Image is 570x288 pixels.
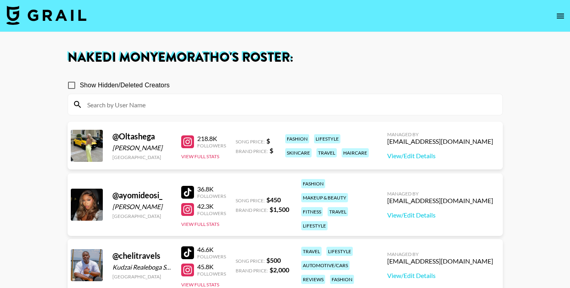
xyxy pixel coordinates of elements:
div: 42.3K [197,202,226,210]
span: Brand Price: [236,268,268,274]
div: Managed By [387,251,493,257]
button: open drawer [552,8,568,24]
span: Song Price: [236,139,265,145]
div: makeup & beauty [301,193,348,202]
div: Followers [197,254,226,260]
div: [EMAIL_ADDRESS][DOMAIN_NAME] [387,257,493,265]
div: travel [301,247,322,256]
div: 46.6K [197,246,226,254]
button: View Full Stats [181,153,219,159]
a: View/Edit Details [387,152,493,160]
div: lifestyle [314,134,340,143]
div: 36.8K [197,185,226,193]
div: [EMAIL_ADDRESS][DOMAIN_NAME] [387,137,493,145]
div: [EMAIL_ADDRESS][DOMAIN_NAME] [387,197,493,205]
div: travel [328,207,348,216]
img: Grail Talent [6,6,86,25]
span: Song Price: [236,197,265,203]
span: Brand Price: [236,207,268,213]
strong: $ [270,147,273,154]
span: Show Hidden/Deleted Creators [80,81,170,90]
strong: $ 2,000 [270,266,289,274]
div: @ ayomideosi_ [112,190,172,200]
div: [PERSON_NAME] [112,203,172,211]
div: [GEOGRAPHIC_DATA] [112,154,172,160]
strong: $ 1,500 [270,205,289,213]
div: [GEOGRAPHIC_DATA] [112,213,172,219]
div: Managed By [387,191,493,197]
div: 45.8K [197,263,226,271]
strong: $ [266,137,270,145]
div: Managed By [387,131,493,137]
div: fashion [330,275,354,284]
div: Followers [197,143,226,149]
div: [PERSON_NAME] [112,144,172,152]
div: travel [316,148,337,157]
button: View Full Stats [181,282,219,288]
strong: $ 450 [266,196,281,203]
div: fashion [285,134,309,143]
button: View Full Stats [181,221,219,227]
div: haircare [342,148,369,157]
div: @ chelitravels [112,251,172,261]
a: View/Edit Details [387,272,493,280]
div: 218.8K [197,135,226,143]
div: Kudzai Realeboga Saurombe [112,263,172,271]
div: fitness [301,207,323,216]
a: View/Edit Details [387,211,493,219]
span: Brand Price: [236,148,268,154]
div: skincare [285,148,312,157]
input: Search by User Name [82,98,498,111]
div: lifestyle [301,221,328,230]
div: fashion [301,179,325,188]
span: Song Price: [236,258,265,264]
div: Followers [197,210,226,216]
div: @ Oltashega [112,131,172,141]
div: Followers [197,193,226,199]
div: automotive/cars [301,261,350,270]
div: lifestyle [326,247,353,256]
strong: $ 500 [266,256,281,264]
div: [GEOGRAPHIC_DATA] [112,274,172,280]
div: reviews [301,275,325,284]
div: Followers [197,271,226,277]
h1: Nakedi Monyemoratho 's Roster: [68,51,503,64]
